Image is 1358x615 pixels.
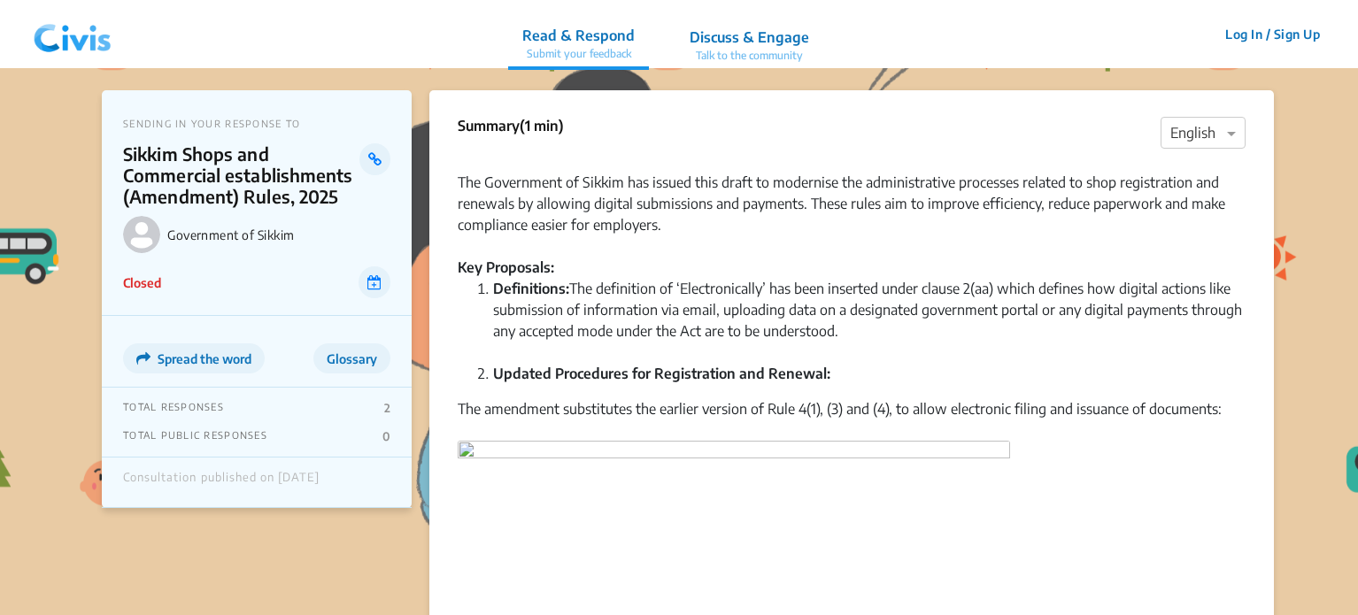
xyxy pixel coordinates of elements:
[123,343,265,373] button: Spread the word
[493,278,1246,363] li: The definition of ‘Electronically’ has been inserted under clause 2(aa) which defines how digital...
[123,471,320,494] div: Consultation published on [DATE]
[384,401,390,415] p: 2
[493,280,569,297] strong: Definitions:
[522,25,635,46] p: Read & Respond
[123,273,161,292] p: Closed
[123,143,359,207] p: Sikkim Shops and Commercial establishments (Amendment) Rules, 2025
[522,46,635,62] p: Submit your feedback
[458,258,554,276] strong: Key Proposals:
[123,118,390,129] p: SENDING IN YOUR RESPONSE TO
[167,227,390,242] p: Government of Sikkim
[458,115,564,136] p: Summary
[1214,20,1331,48] button: Log In / Sign Up
[123,429,267,443] p: TOTAL PUBLIC RESPONSES
[458,398,1246,441] div: The amendment substitutes the earlier version of Rule 4(1), (3) and (4), to allow electronic fili...
[690,48,809,64] p: Talk to the community
[123,216,160,253] img: Government of Sikkim logo
[27,8,119,61] img: navlogo.png
[493,365,830,382] strong: Updated Procedures for Registration and Renewal:
[690,27,809,48] p: Discuss & Engage
[327,351,377,366] span: Glossary
[123,401,224,415] p: TOTAL RESPONSES
[313,343,390,373] button: Glossary
[158,351,251,366] span: Spread the word
[382,429,390,443] p: 0
[520,117,564,135] span: (1 min)
[458,150,1246,235] div: The Government of Sikkim has issued this draft to modernise the administrative processes related ...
